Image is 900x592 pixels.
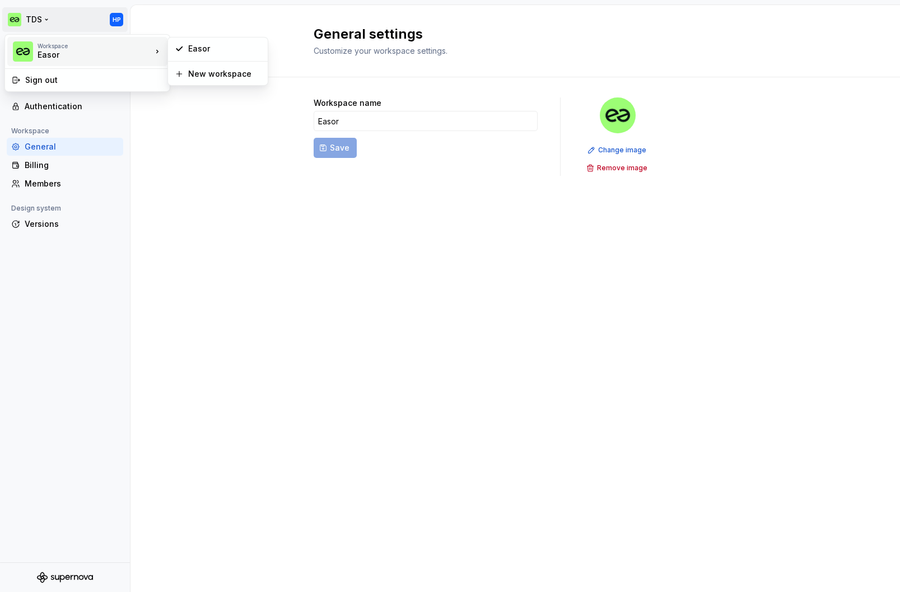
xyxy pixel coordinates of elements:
[38,49,133,60] div: Easor
[188,43,261,54] div: Easor
[597,164,647,173] span: Remove image
[13,41,33,62] img: c8550e5c-f519-4da4-be5f-50b4e1e1b59d.png
[25,74,163,86] div: Sign out
[38,43,152,49] div: Workspace
[188,68,261,80] div: New workspace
